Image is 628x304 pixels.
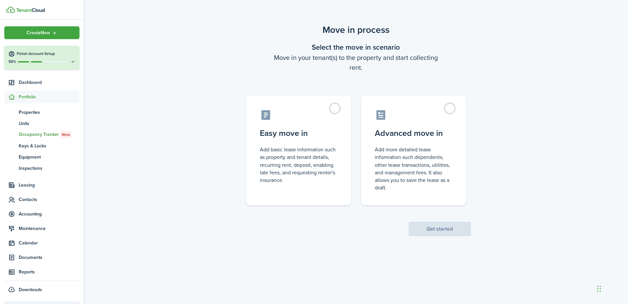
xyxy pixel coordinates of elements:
span: Calendar [19,240,79,246]
button: Finish Account Setup50% [4,46,79,69]
span: Inspections [19,165,79,172]
control-radio-card-title: Advanced move in [375,127,452,139]
wizard-step-header-description: Move in your tenant(s) to the property and start collecting rent. [241,53,471,72]
span: Create New [27,31,50,35]
span: Units [19,120,79,127]
img: TenantCloud [16,8,45,12]
span: Contacts [19,196,79,203]
span: Dashboard [19,79,79,86]
span: Maintenance [19,225,79,232]
span: Portfolio [19,93,79,100]
a: Dashboard [4,76,79,89]
a: Units [4,118,79,129]
a: Properties [4,107,79,118]
control-radio-card-title: Easy move in [260,127,337,139]
span: Documents [19,254,79,261]
a: Keys & Locks [4,140,79,151]
wizard-step-header-title: Select the move in scenario [241,42,471,53]
span: Occupancy Tracker [19,131,79,138]
control-radio-card-description: Add more detailed lease information such dependents, other lease transactions, utilities, and man... [375,146,452,191]
span: Equipment [19,154,79,161]
span: Leasing [19,182,79,189]
span: Accounting [19,211,79,217]
iframe: Chat Widget [595,272,628,304]
span: Keys & Locks [19,142,79,149]
a: Occupancy TrackerNew [4,129,79,140]
span: Downloads [19,286,42,293]
p: 50% [8,59,16,64]
img: TenantCloud [6,7,15,13]
span: Properties [19,109,79,116]
span: New [62,132,70,138]
span: Reports [19,268,79,275]
button: Open menu [4,26,79,39]
a: Equipment [4,151,79,163]
a: Inspections [4,163,79,174]
scenario-title: Move in process [241,23,471,37]
div: Drag [597,279,601,299]
control-radio-card-description: Add basic lease information such as property and tenant details, recurring rent, deposit, enablin... [260,146,337,184]
a: Reports [4,266,79,278]
h4: Finish Account Setup [17,51,76,57]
